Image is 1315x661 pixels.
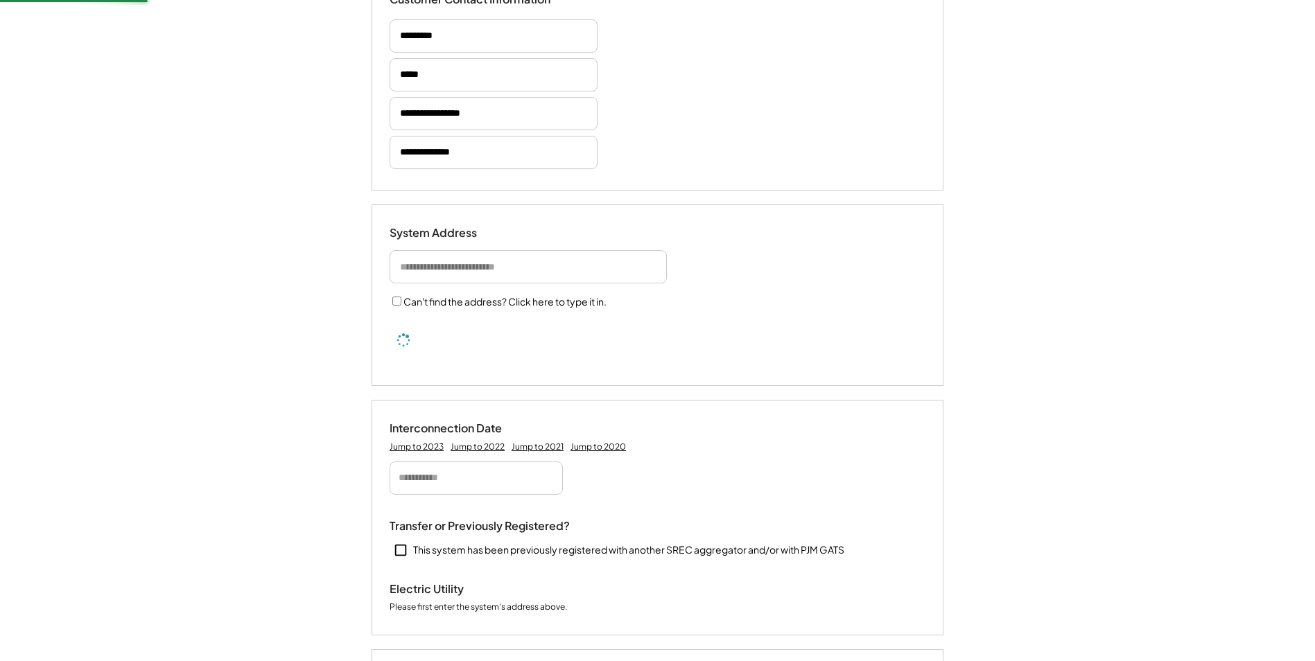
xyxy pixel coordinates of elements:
div: Jump to 2021 [512,441,564,452]
div: Jump to 2023 [390,441,444,452]
div: System Address [390,226,528,240]
label: Can't find the address? Click here to type it in. [403,295,607,308]
div: Jump to 2022 [451,441,505,452]
div: Electric Utility [390,582,528,597]
div: Interconnection Date [390,421,528,436]
div: Transfer or Previously Registered? [390,519,570,534]
div: Jump to 2020 [571,441,626,452]
div: This system has been previously registered with another SREC aggregator and/or with PJM GATS [413,543,844,557]
div: Please first enter the system's address above. [390,601,567,614]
